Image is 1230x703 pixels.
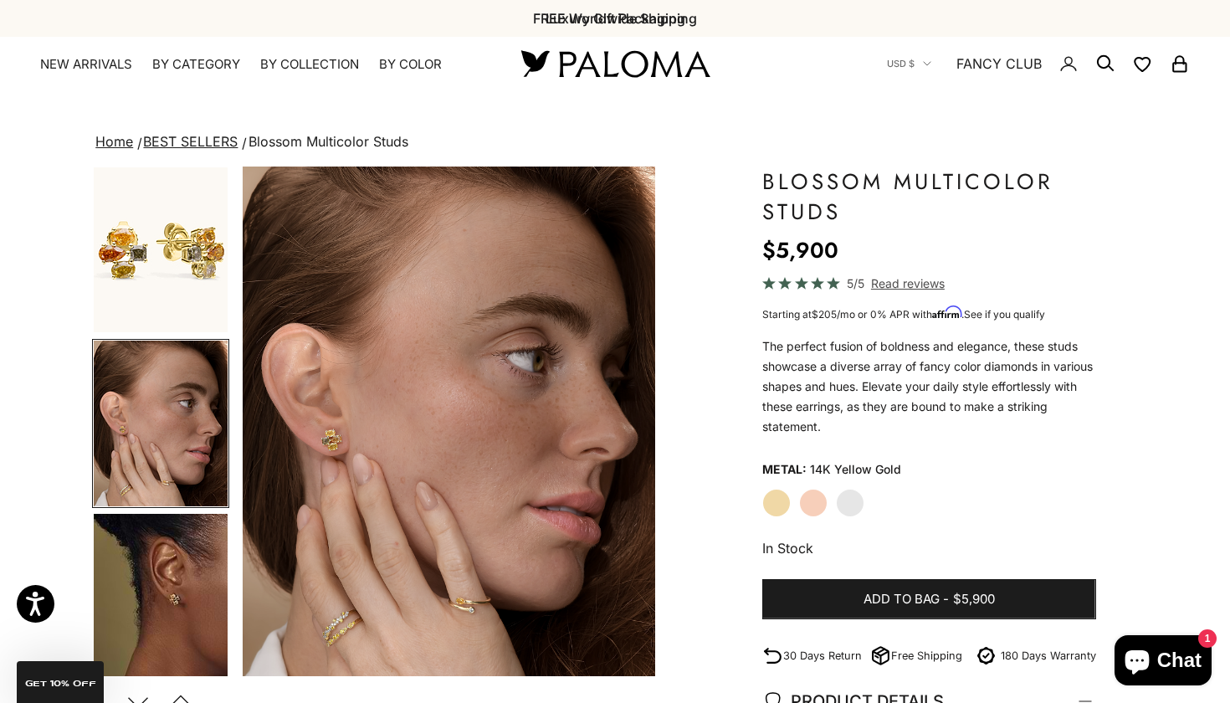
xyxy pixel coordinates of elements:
[92,131,1138,154] nav: breadcrumbs
[379,56,442,73] summary: By Color
[152,56,240,73] summary: By Category
[243,167,655,676] div: Item 4 of 14
[956,53,1042,74] a: FANCY CLUB
[887,56,931,71] button: USD $
[533,8,697,29] p: FREE Worldwide Shipping
[871,274,945,293] span: Read reviews
[143,133,238,150] a: BEST SELLERS
[887,56,915,71] span: USD $
[1001,647,1096,665] p: 180 Days Warranty
[762,336,1096,437] div: The perfect fusion of boldness and elegance, these studs showcase a diverse array of fancy color ...
[40,56,481,73] nav: Primary navigation
[847,274,864,293] span: 5/5
[762,457,807,482] legend: Metal:
[812,308,837,321] span: $205
[249,133,408,150] span: Blossom Multicolor Studs
[260,56,359,73] summary: By Collection
[964,308,1045,321] a: See if you qualify - Learn more about Affirm Financing (opens in modal)
[17,661,104,703] div: GET 10% Off
[94,514,228,680] img: #YellowGold #RoseGold #WhiteGold
[762,167,1096,227] h1: Blossom Multicolor Studs
[546,8,685,29] p: Luxury Gift Packaging
[92,166,229,334] button: Go to item 1
[932,306,961,319] span: Affirm
[891,647,962,665] p: Free Shipping
[92,512,229,681] button: Go to item 5
[810,457,901,482] variant-option-value: 14K Yellow Gold
[783,647,862,665] p: 30 Days Return
[94,167,228,332] img: #YellowGold
[92,339,229,508] button: Go to item 4
[94,341,228,506] img: #YellowGold #RoseGold #WhiteGold
[762,579,1096,619] button: Add to bag-$5,900
[25,680,96,688] span: GET 10% Off
[1110,635,1217,690] inbox-online-store-chat: Shopify online store chat
[762,274,1096,293] a: 5/5 Read reviews
[887,37,1190,90] nav: Secondary navigation
[243,167,655,676] img: #YellowGold #RoseGold #WhiteGold
[40,56,132,73] a: NEW ARRIVALS
[762,308,1045,321] span: Starting at /mo or 0% APR with .
[864,589,940,610] span: Add to bag
[953,589,995,610] span: $5,900
[95,133,133,150] a: Home
[762,537,1096,559] p: In Stock
[762,233,838,267] sale-price: $5,900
